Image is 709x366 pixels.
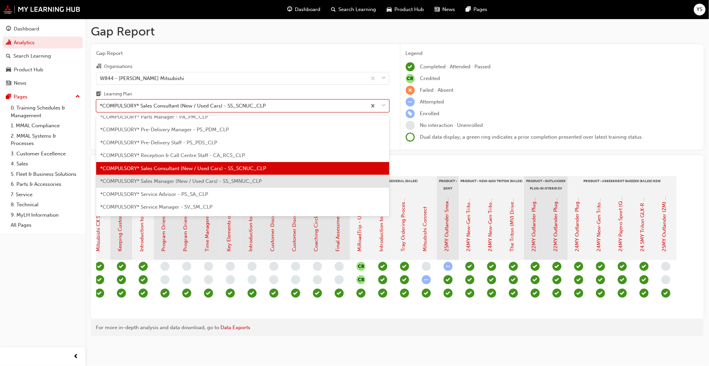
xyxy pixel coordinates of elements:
[350,176,437,193] div: Product - General (Sales)
[14,66,43,74] div: Product Hub
[8,121,83,131] a: 1. MMAL Compliance
[100,102,266,110] div: *COMPULSORY* Sales Consultant (New / Used Cars) - SS_SCNUC_CLP
[420,134,643,140] span: Dual data display; a green ring indicates a prior completion presented over latest training status.
[694,4,706,15] button: YS
[574,262,583,271] span: learningRecordVerb_PASS-icon
[248,275,257,284] span: learningRecordVerb_NONE-icon
[422,262,431,271] span: learningRecordVerb_NONE-icon
[8,131,83,149] a: 2. MMAL Systems & Processes
[465,262,474,271] span: learningRecordVerb_PASS-icon
[139,182,145,252] a: Introduction to MiDealerAssist
[420,75,440,81] span: Credited
[509,262,518,271] span: learningRecordVerb_PASS-icon
[104,63,132,70] div: Organisations
[226,289,235,298] span: learningRecordVerb_PASS-icon
[531,289,540,298] span: learningRecordVerb_PASS-icon
[406,121,415,130] span: learningRecordVerb_NONE-icon
[95,262,104,271] span: learningRecordVerb_PASS-icon
[160,262,170,271] span: learningRecordVerb_NONE-icon
[226,262,235,271] span: learningRecordVerb_NONE-icon
[640,155,646,252] a: 24.5MY Triton GLX-R (MV) - Product Quiz
[697,6,703,13] span: YS
[3,5,80,14] img: mmal
[466,5,471,14] span: pages-icon
[618,275,627,284] span: learningRecordVerb_PASS-icon
[335,289,344,298] span: learningRecordVerb_PASS-icon
[100,114,208,120] span: *COMPULSORY* Parts Manager - PA_PM_CLP
[75,92,80,101] span: up-icon
[531,262,540,271] span: learningRecordVerb_PASS-icon
[117,275,126,284] span: learningRecordVerb_PASS-icon
[338,6,376,13] span: Search Learning
[8,200,83,210] a: 8. Technical
[3,77,83,89] a: News
[100,178,262,184] span: *COMPULSORY* Sales Manager (New / Used Cars) - SS_SMNUC_CLP
[444,289,453,298] span: learningRecordVerb_COMPLETE-icon
[661,289,670,298] span: learningRecordVerb_PASS-icon
[420,87,454,93] span: Failed · Absent
[6,67,11,73] span: car-icon
[640,262,649,271] span: learningRecordVerb_PASS-icon
[220,324,250,331] a: Data Exports
[509,275,518,284] span: learningRecordVerb_PASS-icon
[313,275,322,284] span: learningRecordVerb_NONE-icon
[524,176,568,193] div: Product - Outlander Plug-in Hybrid EV (Sales)
[331,5,336,14] span: search-icon
[487,275,496,284] span: learningRecordVerb_COMPLETE-icon
[387,5,392,14] span: car-icon
[465,275,474,284] span: learningRecordVerb_PASS-icon
[100,191,208,197] span: *COMPULSORY* Service Advisor - PS_SA_CLP
[8,159,83,169] a: 4. Sales
[574,289,583,298] span: learningRecordVerb_PASS-icon
[487,289,496,298] span: learningRecordVerb_COMPLETE-icon
[435,5,440,14] span: news-icon
[381,3,429,16] a: car-iconProduct Hub
[406,62,415,71] span: learningRecordVerb_COMPLETE-icon
[400,289,409,298] span: learningRecordVerb_COMPLETE-icon
[100,127,229,133] span: *COMPULSORY* Pre-Delivery Manager - PS_PDM_CLP
[282,3,326,16] a: guage-iconDashboard
[6,94,11,100] span: pages-icon
[357,275,366,284] button: null-icon
[291,262,300,271] span: learningRecordVerb_NONE-icon
[8,220,83,230] a: All Pages
[596,262,605,271] span: learningRecordVerb_PASS-icon
[357,262,366,271] button: null-icon
[382,101,386,110] span: down-icon
[661,275,670,284] span: learningRecordVerb_NONE-icon
[400,262,409,271] span: learningRecordVerb_COMPLETE-icon
[13,52,51,60] div: Search Learning
[422,207,428,252] a: Mitsubishi Connect
[6,26,11,32] span: guage-icon
[553,275,562,284] span: learningRecordVerb_COMPLETE-icon
[14,93,27,101] div: Pages
[269,289,278,298] span: learningRecordVerb_ATTEND-icon
[248,262,257,271] span: learningRecordVerb_NONE-icon
[406,97,415,106] span: learningRecordVerb_ATTEMPT-icon
[100,165,266,171] span: *COMPULSORY* Sales Consultant (New / Used Cars) - SS_SCNUC_CLP
[3,50,83,62] a: Search Learning
[335,275,344,284] span: learningRecordVerb_NONE-icon
[8,210,83,220] a: 9. MyLH Information
[444,172,450,252] a: 25MY Outlander Sneak Peek Video
[6,80,11,86] span: news-icon
[74,353,79,361] span: prev-icon
[117,262,126,271] span: learningRecordVerb_PASS-icon
[420,122,483,128] span: No interaction · Unenrolled
[420,99,444,105] span: Attempted
[420,111,440,117] span: Enrolled
[473,6,487,13] span: Pages
[437,176,459,193] div: Product - 25MY Outlander
[422,289,431,298] span: learningRecordVerb_PASS-icon
[3,21,83,91] button: DashboardAnalyticsSearch LearningProduct HubNews
[139,275,148,284] span: learningRecordVerb_PASS-icon
[553,262,562,271] span: learningRecordVerb_COMPLETE-icon
[269,262,278,271] span: learningRecordVerb_NONE-icon
[460,3,493,16] a: pages-iconPages
[459,176,524,193] div: Product - New-Gen Triton (Sales)
[3,64,83,76] a: Product Hub
[204,262,213,271] span: learningRecordVerb_NONE-icon
[3,91,83,103] button: Pages
[313,262,322,271] span: learningRecordVerb_NONE-icon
